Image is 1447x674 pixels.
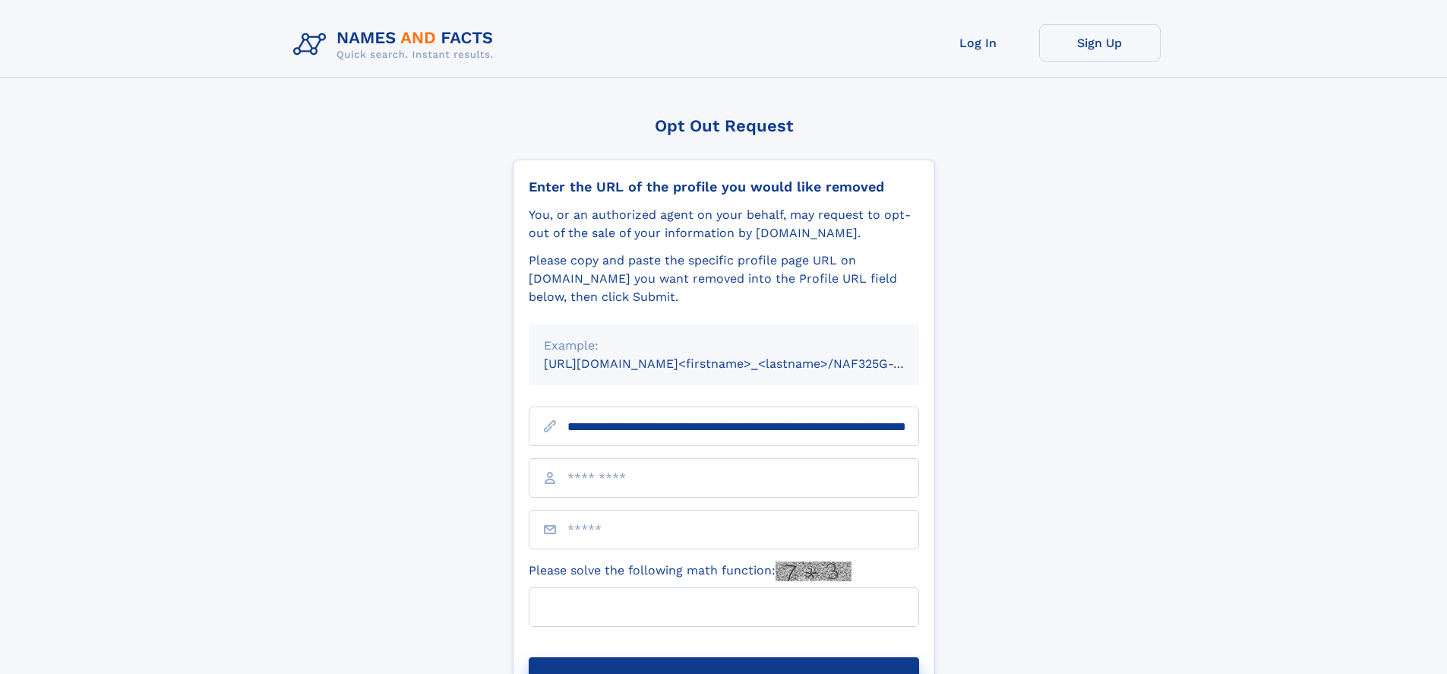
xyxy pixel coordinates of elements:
[1039,24,1161,62] a: Sign Up
[529,206,919,242] div: You, or an authorized agent on your behalf, may request to opt-out of the sale of your informatio...
[529,562,851,581] label: Please solve the following math function:
[513,116,935,135] div: Opt Out Request
[918,24,1039,62] a: Log In
[529,252,919,306] div: Please copy and paste the specific profile page URL on [DOMAIN_NAME] you want removed into the Pr...
[544,337,904,355] div: Example:
[287,24,506,65] img: Logo Names and Facts
[529,179,919,195] div: Enter the URL of the profile you would like removed
[544,356,948,371] small: [URL][DOMAIN_NAME]<firstname>_<lastname>/NAF325G-xxxxxxxx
